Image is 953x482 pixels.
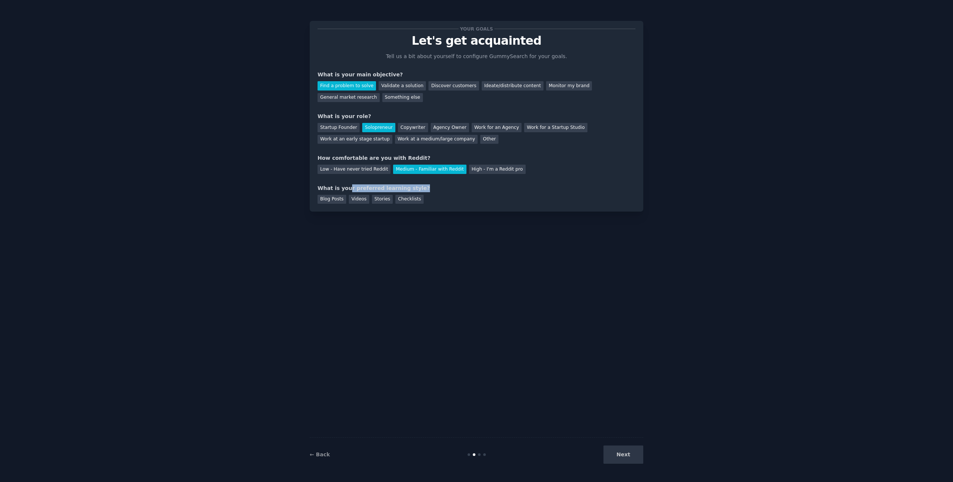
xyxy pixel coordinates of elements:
[546,81,592,91] div: Monitor my brand
[395,135,478,144] div: Work at a medium/large company
[383,53,570,60] p: Tell us a bit about yourself to configure GummySearch for your goals.
[379,81,426,91] div: Validate a solution
[524,123,587,132] div: Work for a Startup Studio
[482,81,544,91] div: Ideate/distribute content
[382,93,423,102] div: Something else
[318,184,635,192] div: What is your preferred learning style?
[318,195,346,204] div: Blog Posts
[318,71,635,79] div: What is your main objective?
[349,195,369,204] div: Videos
[372,195,393,204] div: Stories
[428,81,479,91] div: Discover customers
[318,165,391,174] div: Low - Have never tried Reddit
[318,112,635,120] div: What is your role?
[318,81,376,91] div: Find a problem to solve
[318,135,392,144] div: Work at an early stage startup
[469,165,526,174] div: High - I'm a Reddit pro
[310,451,330,457] a: ← Back
[459,25,494,33] span: Your goals
[393,165,466,174] div: Medium - Familiar with Reddit
[472,123,522,132] div: Work for an Agency
[318,154,635,162] div: How comfortable are you with Reddit?
[480,135,498,144] div: Other
[395,195,424,204] div: Checklists
[398,123,428,132] div: Copywriter
[362,123,395,132] div: Solopreneur
[318,93,380,102] div: General market research
[431,123,469,132] div: Agency Owner
[318,123,360,132] div: Startup Founder
[318,34,635,47] p: Let's get acquainted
